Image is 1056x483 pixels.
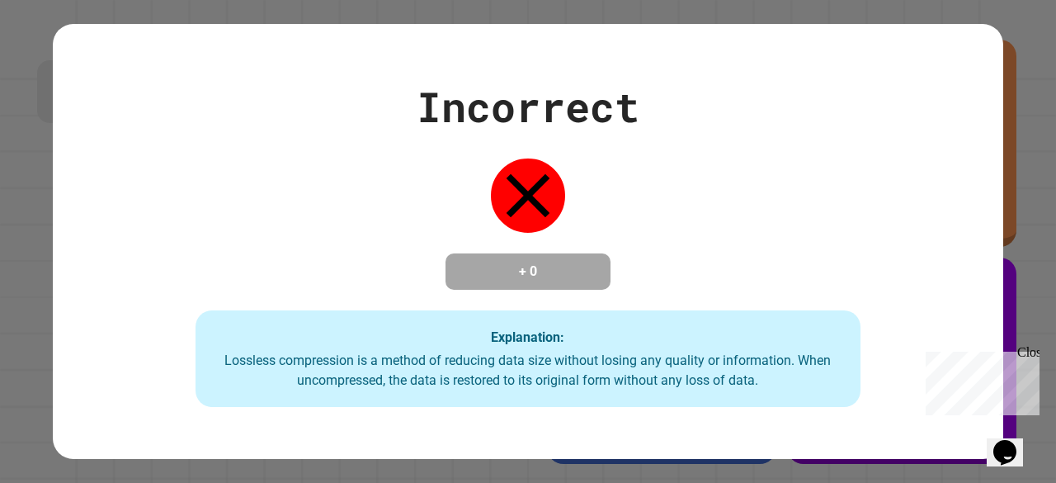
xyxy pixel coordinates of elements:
[491,329,564,344] strong: Explanation:
[417,76,639,138] div: Incorrect
[987,417,1039,466] iframe: chat widget
[919,345,1039,415] iframe: chat widget
[212,351,844,391] div: Lossless compression is a method of reducing data size without losing any quality or information....
[462,262,594,282] h4: + 0
[7,7,114,105] div: Chat with us now!Close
